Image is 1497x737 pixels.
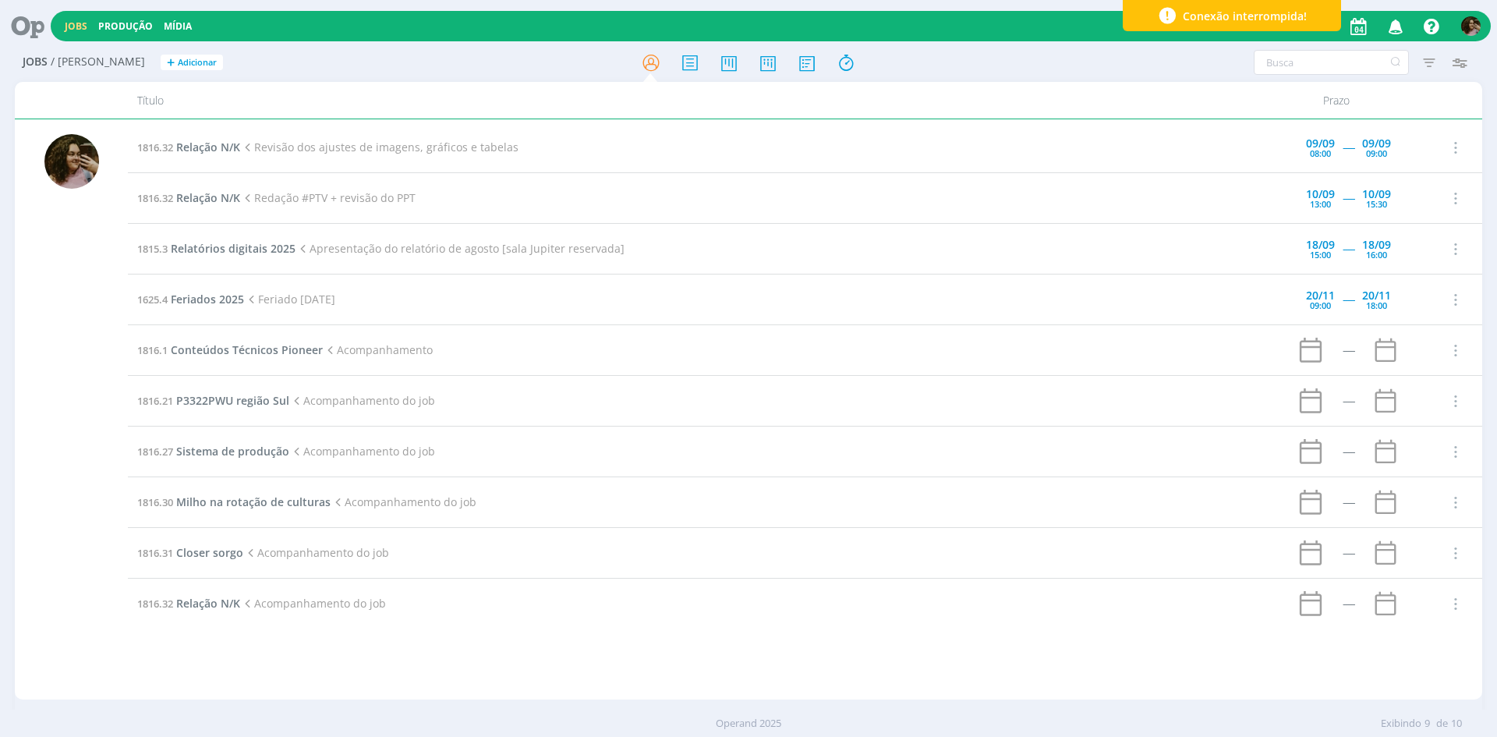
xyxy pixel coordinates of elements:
div: 15:30 [1366,200,1387,208]
span: Conteúdos Técnicos Pioneer [171,342,323,357]
a: 1816.30Milho na rotação de culturas [137,494,331,509]
div: ----- [1343,598,1354,609]
span: Conexão interrompida! [1183,8,1307,24]
a: 1815.3Relatórios digitais 2025 [137,241,296,256]
div: 09/09 [1306,138,1335,149]
div: 13:00 [1310,200,1331,208]
span: ----- [1343,140,1354,154]
a: 1816.21P3322PWU região Sul [137,393,289,408]
div: 18/09 [1362,239,1391,250]
div: Prazo [1249,82,1424,119]
span: Feriados 2025 [171,292,244,306]
div: 10/09 [1306,189,1335,200]
span: / [PERSON_NAME] [51,55,145,69]
div: 18:00 [1366,301,1387,310]
span: 1816.30 [137,495,173,509]
span: Acompanhamento do job [289,444,435,459]
span: Feriado [DATE] [244,292,335,306]
span: 1816.32 [137,597,173,611]
span: Acompanhamento [323,342,433,357]
div: ----- [1343,547,1354,558]
div: ----- [1343,446,1354,457]
span: + [167,55,175,71]
div: 16:00 [1366,250,1387,259]
span: Acompanhamento do job [240,596,386,611]
span: 1816.32 [137,191,173,205]
div: 09/09 [1362,138,1391,149]
span: 1816.21 [137,394,173,408]
div: 20/11 [1306,290,1335,301]
div: ----- [1343,497,1354,508]
a: 1625.4Feriados 2025 [137,292,244,306]
div: 18/09 [1306,239,1335,250]
span: 1816.32 [137,140,173,154]
span: Closer sorgo [176,545,243,560]
span: Relatórios digitais 2025 [171,241,296,256]
a: 1816.27Sistema de produção [137,444,289,459]
button: Produção [94,20,157,33]
a: 1816.32Relação N/K [137,190,240,205]
div: 09:00 [1366,149,1387,158]
div: ----- [1343,345,1354,356]
a: 1816.1Conteúdos Técnicos Pioneer [137,342,323,357]
span: P3322PWU região Sul [176,393,289,408]
span: 1816.27 [137,445,173,459]
span: Exibindo [1381,716,1421,732]
span: Acompanhamento do job [289,393,435,408]
div: ----- [1343,395,1354,406]
span: Relação N/K [176,596,240,611]
span: 1816.31 [137,546,173,560]
span: 1625.4 [137,292,168,306]
span: Relação N/K [176,140,240,154]
div: 15:00 [1310,250,1331,259]
div: Título [128,82,1249,119]
div: 10/09 [1362,189,1391,200]
span: Relação N/K [176,190,240,205]
a: 1816.32Relação N/K [137,596,240,611]
img: N [1461,16,1481,36]
button: Mídia [159,20,196,33]
input: Busca [1254,50,1409,75]
span: Apresentação do relatório de agosto [sala Jupiter reservada] [296,241,625,256]
span: Milho na rotação de culturas [176,494,331,509]
span: Acompanhamento do job [243,545,389,560]
div: 20/11 [1362,290,1391,301]
button: +Adicionar [161,55,223,71]
span: Redação #PTV + revisão do PPT [240,190,416,205]
button: N [1460,12,1481,40]
button: Jobs [60,20,92,33]
span: Jobs [23,55,48,69]
span: 9 [1424,716,1430,732]
span: Adicionar [178,58,217,68]
a: 1816.31Closer sorgo [137,545,243,560]
span: Sistema de produção [176,444,289,459]
span: Acompanhamento do job [331,494,476,509]
span: de [1436,716,1448,732]
a: Produção [98,19,153,33]
span: ----- [1343,190,1354,205]
span: 10 [1451,716,1462,732]
div: 09:00 [1310,301,1331,310]
a: Jobs [65,19,87,33]
div: 08:00 [1310,149,1331,158]
span: 1816.1 [137,343,168,357]
a: Mídia [164,19,192,33]
span: 1815.3 [137,242,168,256]
span: ----- [1343,241,1354,256]
span: ----- [1343,292,1354,306]
img: N [44,134,99,189]
span: Revisão dos ajustes de imagens, gráficos e tabelas [240,140,518,154]
a: 1816.32Relação N/K [137,140,240,154]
